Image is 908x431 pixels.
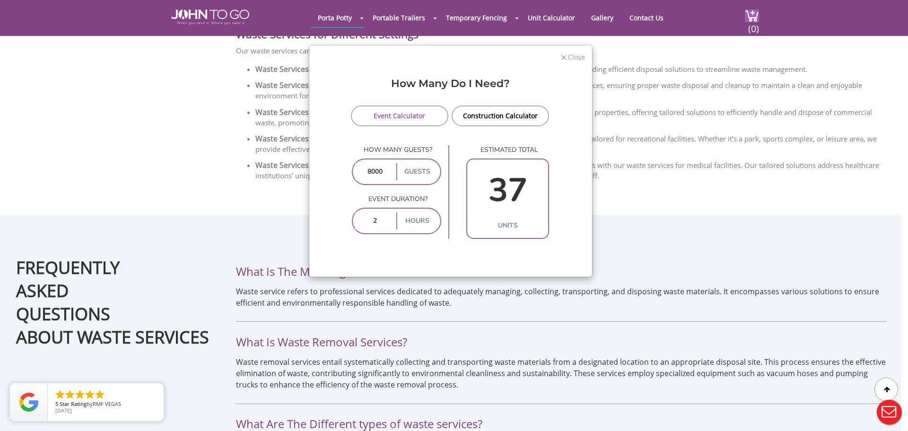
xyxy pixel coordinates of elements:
[93,400,121,407] span: RMF VEGAS
[19,393,38,412] img: Review Rating
[561,50,567,64] span: ×
[55,407,72,414] span: [DATE]
[561,52,585,62] button: Close
[352,194,442,204] p: Event duration?
[567,52,585,61] span: Close
[396,212,438,229] label: hours
[470,217,546,234] label: units
[74,389,86,400] li: 
[316,76,585,105] div: How Many Do I Need?
[352,145,442,155] p: How many guests?
[351,106,449,126] a: Event Calculator
[396,163,438,180] label: guests
[470,163,546,218] input: 0
[355,212,394,229] input: 0
[55,401,156,408] span: by
[355,163,394,180] input: 0
[452,106,550,126] a: Construction Calculator
[55,400,58,407] span: 5
[54,389,66,400] li: 
[84,389,96,400] li: 
[870,393,908,431] button: Live Chat
[60,400,87,407] span: Star Rating
[466,145,549,155] p: estimated total
[94,389,105,400] li: 
[64,389,76,400] li: 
